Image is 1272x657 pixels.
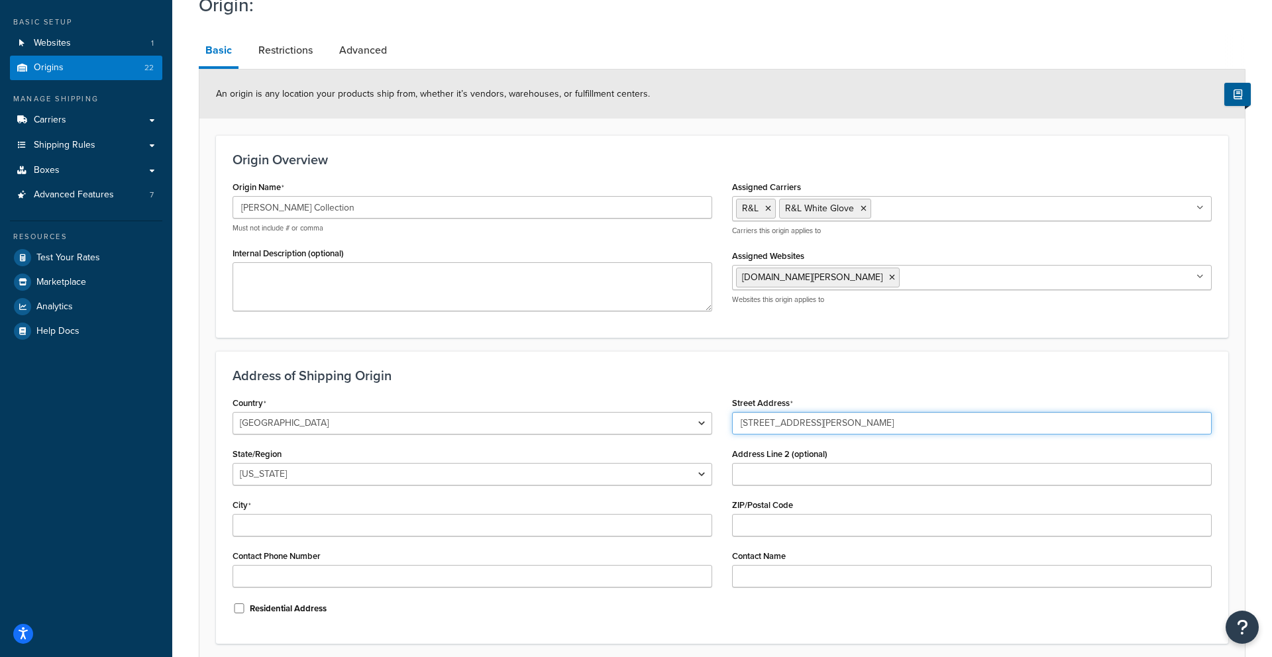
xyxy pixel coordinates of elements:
[233,551,321,561] label: Contact Phone Number
[732,226,1212,236] p: Carriers this origin applies to
[732,449,827,459] label: Address Line 2 (optional)
[10,31,162,56] a: Websites1
[233,398,266,409] label: Country
[36,252,100,264] span: Test Your Rates
[144,62,154,74] span: 22
[10,319,162,343] a: Help Docs
[10,295,162,319] a: Analytics
[742,201,759,215] span: R&L
[250,603,327,615] label: Residential Address
[732,295,1212,305] p: Websites this origin applies to
[10,108,162,132] a: Carriers
[333,34,394,66] a: Advanced
[10,56,162,80] li: Origins
[36,301,73,313] span: Analytics
[150,189,154,201] span: 7
[10,133,162,158] a: Shipping Rules
[36,326,79,337] span: Help Docs
[742,270,882,284] span: [DOMAIN_NAME][PERSON_NAME]
[34,140,95,151] span: Shipping Rules
[10,183,162,207] a: Advanced Features7
[233,182,284,193] label: Origin Name
[10,246,162,270] a: Test Your Rates
[1226,611,1259,644] button: Open Resource Center
[10,183,162,207] li: Advanced Features
[233,248,344,258] label: Internal Description (optional)
[233,449,282,459] label: State/Region
[36,277,86,288] span: Marketplace
[732,251,804,261] label: Assigned Websites
[10,231,162,242] div: Resources
[233,368,1212,383] h3: Address of Shipping Origin
[34,115,66,126] span: Carriers
[34,165,60,176] span: Boxes
[34,38,71,49] span: Websites
[732,500,793,510] label: ZIP/Postal Code
[34,189,114,201] span: Advanced Features
[10,31,162,56] li: Websites
[151,38,154,49] span: 1
[233,500,251,511] label: City
[732,182,801,192] label: Assigned Carriers
[216,87,650,101] span: An origin is any location your products ship from, whether it’s vendors, warehouses, or fulfillme...
[199,34,238,69] a: Basic
[785,201,854,215] span: R&L White Glove
[10,93,162,105] div: Manage Shipping
[233,223,712,233] p: Must not include # or comma
[252,34,319,66] a: Restrictions
[732,551,786,561] label: Contact Name
[233,152,1212,167] h3: Origin Overview
[1224,83,1251,106] button: Show Help Docs
[34,62,64,74] span: Origins
[732,398,793,409] label: Street Address
[10,17,162,28] div: Basic Setup
[10,56,162,80] a: Origins22
[10,158,162,183] a: Boxes
[10,270,162,294] a: Marketplace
